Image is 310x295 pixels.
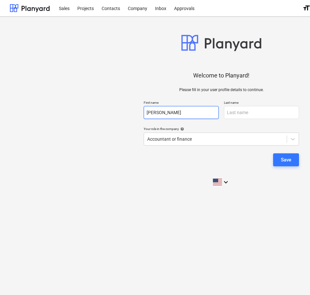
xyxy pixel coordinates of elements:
[281,156,291,164] div: Save
[144,127,299,131] div: Your role in the company
[144,100,219,106] p: First name
[224,100,299,106] p: Last name
[278,264,310,295] iframe: Chat Widget
[179,127,184,131] span: help
[179,87,264,93] p: Please fill in your user profile details to continue.
[222,178,230,186] i: keyboard_arrow_down
[144,106,219,119] input: First name
[273,153,299,166] button: Save
[193,72,249,79] p: Welcome to Planyard!
[224,106,299,119] input: Last name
